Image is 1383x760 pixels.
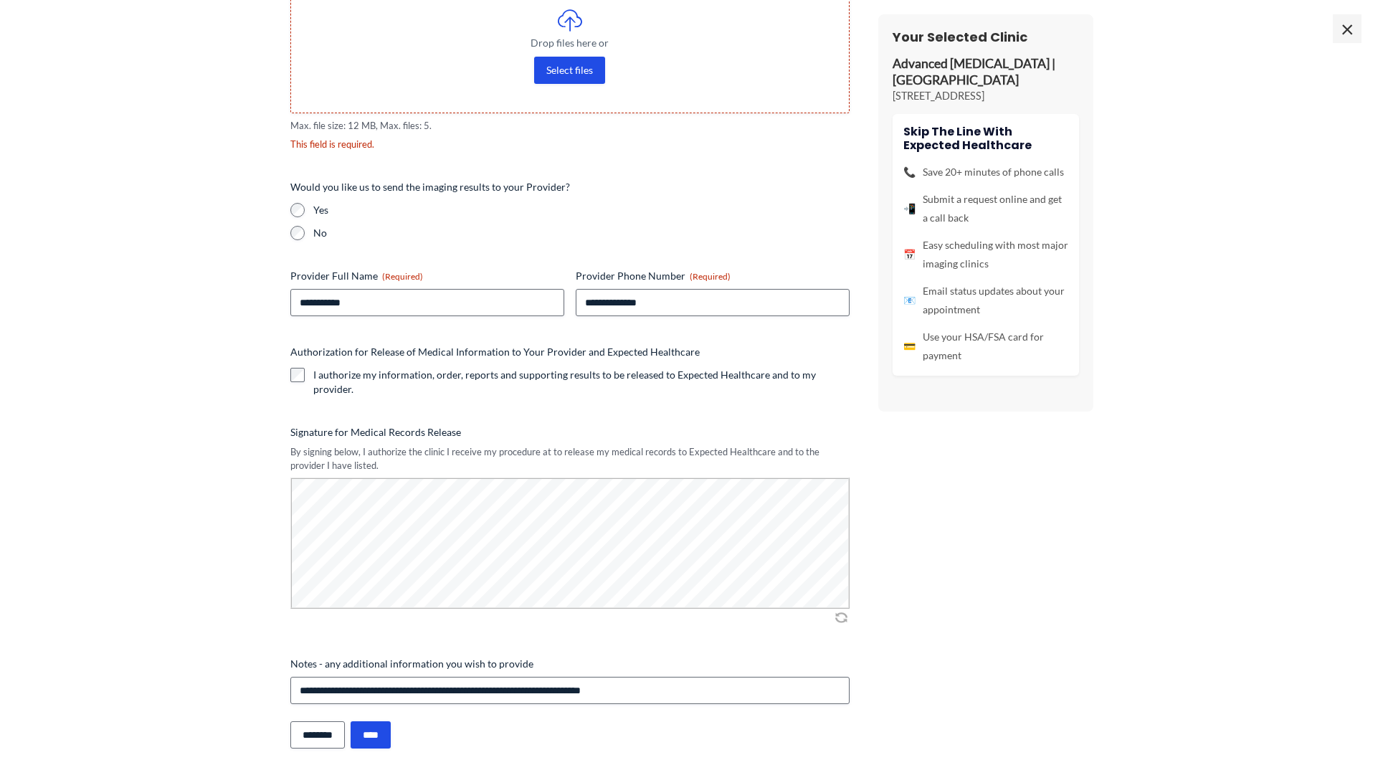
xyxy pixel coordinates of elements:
[290,180,570,194] legend: Would you like us to send the imaging results to your Provider?
[903,236,1068,273] li: Easy scheduling with most major imaging clinics
[903,190,1068,227] li: Submit a request online and get a call back
[903,163,916,181] span: 📞
[382,271,423,282] span: (Required)
[290,445,850,472] div: By signing below, I authorize the clinic I receive my procedure at to release my medical records ...
[290,138,850,151] div: This field is required.
[893,89,1079,103] p: [STREET_ADDRESS]
[903,199,916,218] span: 📲
[313,203,850,217] label: Yes
[313,368,850,396] label: I authorize my information, order, reports and supporting results to be released to Expected Heal...
[290,657,850,671] label: Notes - any additional information you wish to provide
[903,245,916,264] span: 📅
[832,610,850,624] img: Clear Signature
[903,282,1068,319] li: Email status updates about your appointment
[893,56,1079,89] p: Advanced [MEDICAL_DATA] | [GEOGRAPHIC_DATA]
[576,269,850,283] label: Provider Phone Number
[903,291,916,310] span: 📧
[290,345,700,359] legend: Authorization for Release of Medical Information to Your Provider and Expected Healthcare
[290,425,850,440] label: Signature for Medical Records Release
[903,163,1068,181] li: Save 20+ minutes of phone calls
[320,38,820,48] span: Drop files here or
[903,328,1068,365] li: Use your HSA/FSA card for payment
[903,125,1068,152] h4: Skip the line with Expected Healthcare
[893,29,1079,45] h3: Your Selected Clinic
[534,57,605,84] button: select files, imaging order or prescription (required)
[903,337,916,356] span: 💳
[290,119,850,133] span: Max. file size: 12 MB, Max. files: 5.
[690,271,731,282] span: (Required)
[290,269,564,283] label: Provider Full Name
[313,226,850,240] label: No
[1333,14,1361,43] span: ×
